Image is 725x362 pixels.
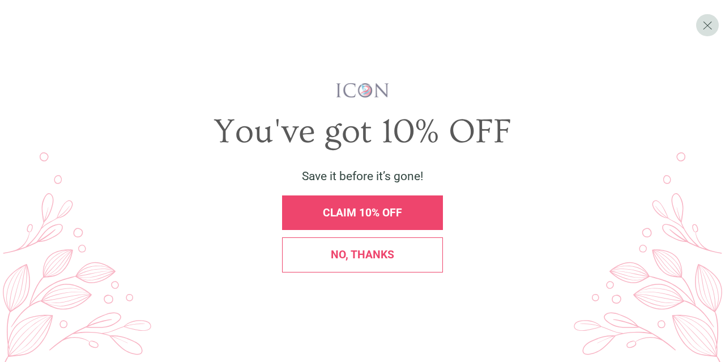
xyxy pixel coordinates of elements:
[323,206,402,219] span: CLAIM 10% OFF
[302,169,423,183] span: Save it before it’s gone!
[214,112,511,151] span: You've got 10% OFF
[702,18,713,32] span: X
[331,248,394,261] span: No, thanks
[335,82,391,99] img: iconwallstickersl_1754656298800.png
